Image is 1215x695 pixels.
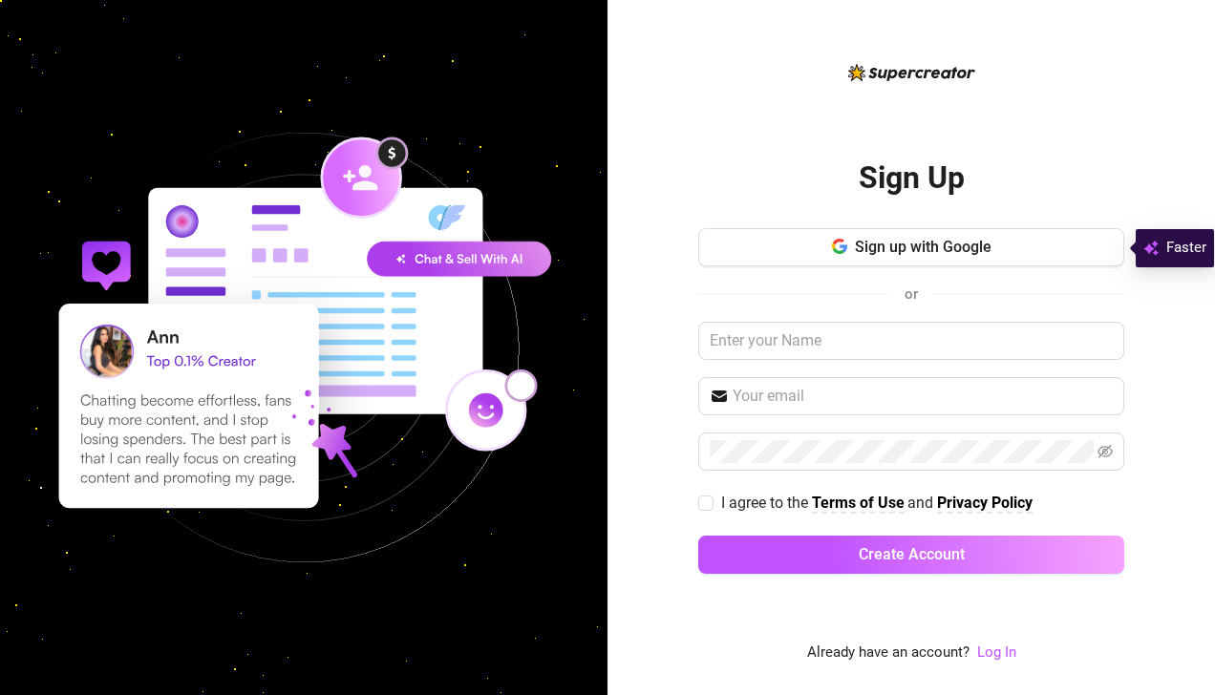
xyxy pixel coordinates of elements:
button: Sign up with Google [698,228,1124,266]
a: Log In [977,642,1016,664]
input: Enter your Name [698,322,1124,360]
a: Log In [977,643,1016,661]
span: and [907,494,937,512]
strong: Privacy Policy [937,494,1033,512]
img: svg%3e [1143,237,1159,260]
span: I agree to the [721,494,812,512]
a: Terms of Use [812,494,905,514]
img: logo-BBDzfeDw.svg [848,64,975,81]
span: Create Account [859,545,965,563]
button: Create Account [698,536,1124,574]
span: or [905,285,918,303]
span: Faster [1166,237,1206,260]
a: Privacy Policy [937,494,1033,514]
input: Your email [733,385,1113,408]
span: eye-invisible [1098,444,1113,459]
h2: Sign Up [859,158,965,198]
span: Sign up with Google [855,238,991,256]
strong: Terms of Use [812,494,905,512]
span: Already have an account? [807,642,970,664]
